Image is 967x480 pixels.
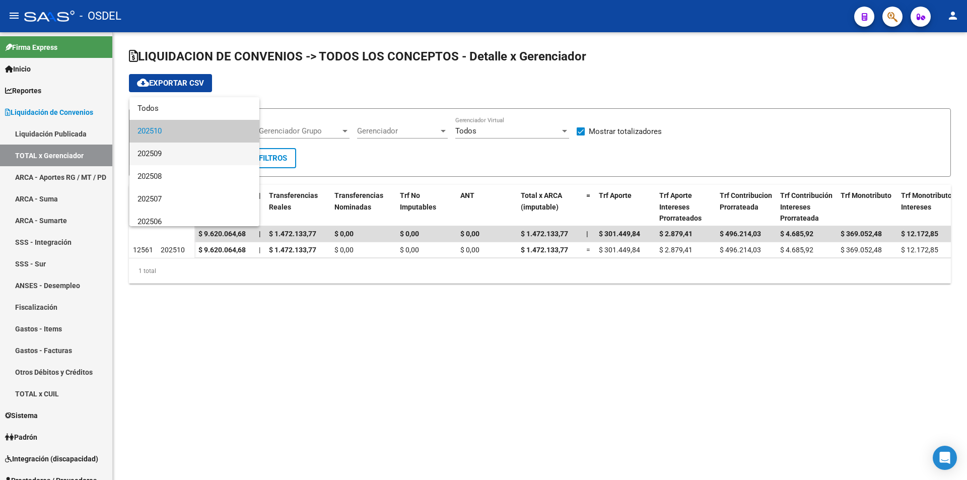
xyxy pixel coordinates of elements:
span: 202509 [137,143,251,165]
span: 202507 [137,188,251,211]
span: 202506 [137,211,251,233]
span: 202508 [137,165,251,188]
span: Todos [137,97,251,120]
div: Open Intercom Messenger [933,446,957,470]
span: 202510 [137,120,251,143]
